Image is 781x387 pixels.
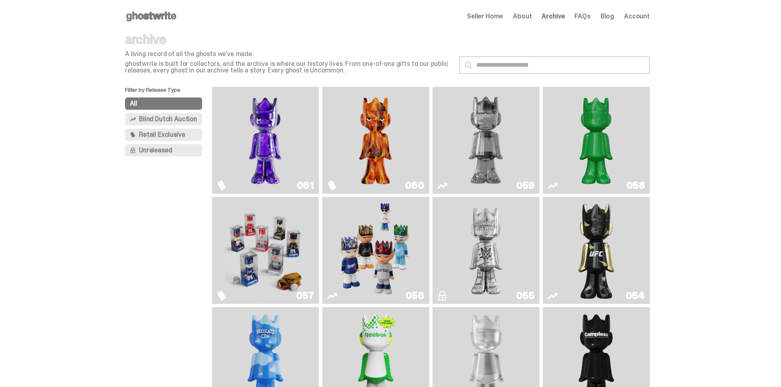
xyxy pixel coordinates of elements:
img: Game Face (2025) [335,200,416,301]
div: 061 [297,181,314,190]
img: Two [446,90,526,190]
img: Always On Fire [335,90,416,190]
img: Ruby [575,200,618,301]
a: I Was There SummerSlam [437,200,535,301]
p: A living record of all the ghosts we've made. [125,51,453,57]
img: Game Face (2025) [225,200,305,301]
a: Seller Home [467,13,503,20]
div: 060 [405,181,424,190]
span: All [130,100,137,107]
span: Unreleased [139,147,172,154]
img: Schrödinger's ghost: Sunday Green [556,90,636,190]
span: Blind Dutch Auction [139,116,197,122]
a: About [513,13,532,20]
img: I Was There SummerSlam [446,200,526,301]
p: Filter by Release Type [125,87,212,97]
button: Retail Exclusive [125,129,202,141]
a: Archive [542,13,565,20]
div: 058 [626,181,645,190]
a: Always On Fire [327,90,424,190]
div: 057 [296,291,314,301]
p: archive [125,33,453,46]
div: 055 [516,291,535,301]
a: Ruby [548,200,645,301]
a: FAQs [574,13,590,20]
p: ghostwrite is built for collectors, and the archive is where our history lives. From one-of-one g... [125,61,453,74]
div: 056 [405,291,424,301]
div: 054 [626,291,645,301]
a: Game Face (2025) [217,200,314,301]
a: Two [437,90,535,190]
a: Fantasy [217,90,314,190]
a: Blog [601,13,614,20]
a: Schrödinger's ghost: Sunday Green [548,90,645,190]
button: Blind Dutch Auction [125,113,202,125]
span: Retail Exclusive [139,131,185,138]
button: All [125,97,202,110]
img: Fantasy [225,90,305,190]
button: Unreleased [125,144,202,156]
a: Game Face (2025) [327,200,424,301]
a: Account [624,13,650,20]
div: 059 [516,181,535,190]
